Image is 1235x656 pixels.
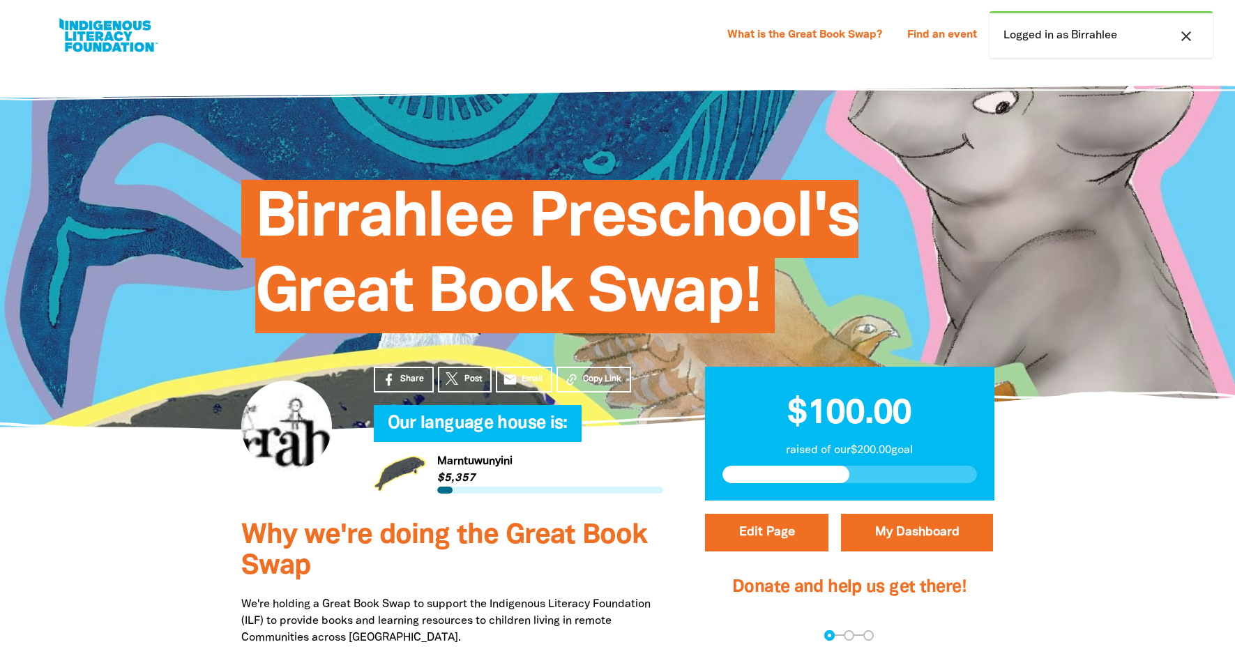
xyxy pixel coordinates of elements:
i: email [503,372,517,387]
button: Navigate to step 1 of 3 to enter your donation amount [824,630,835,641]
a: Find an event [899,24,985,47]
a: What is the Great Book Swap? [719,24,891,47]
span: Email [522,373,543,386]
span: Post [464,373,482,386]
button: Edit Page [705,514,828,551]
a: Share [374,367,434,392]
button: Navigate to step 2 of 3 to enter your details [844,630,854,641]
div: Logged in as Birrahlee [990,11,1213,58]
i: close [1178,28,1195,45]
p: raised of our $200.00 goal [722,442,977,459]
a: My Dashboard [841,514,993,551]
span: Share [400,373,424,386]
a: emailEmail [496,367,553,392]
a: Post [438,367,492,392]
span: $100.00 [787,398,911,430]
button: Copy Link [556,367,631,392]
span: Birrahlee Preschool's Great Book Swap! [255,190,859,333]
span: Copy Link [583,373,621,386]
button: close [1174,27,1199,45]
span: Why we're doing the Great Book Swap [241,523,647,579]
button: Navigate to step 3 of 3 to enter your payment details [863,630,874,641]
span: Our language house is: [388,415,568,442]
h6: My Team [374,428,663,436]
span: Donate and help us get there! [732,579,967,595]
